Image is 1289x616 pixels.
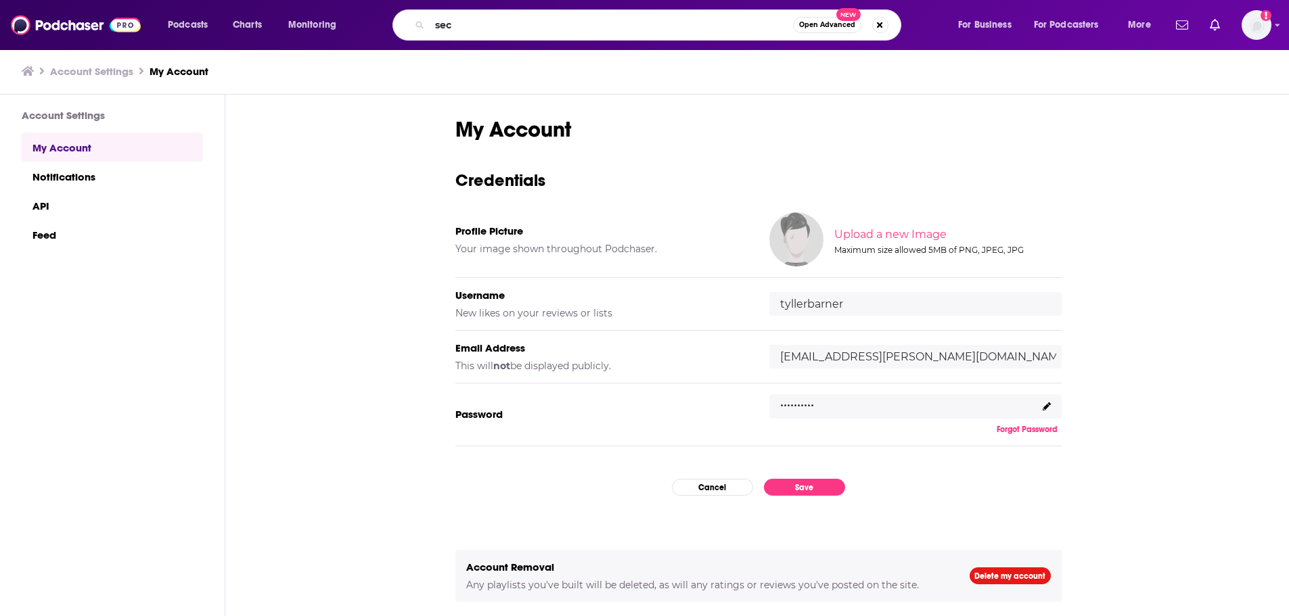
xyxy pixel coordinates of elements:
svg: Add a profile image [1261,10,1271,21]
a: Feed [22,220,203,249]
input: Search podcasts, credits, & more... [430,14,793,36]
button: open menu [279,14,354,36]
button: Show profile menu [1242,10,1271,40]
button: open menu [949,14,1028,36]
input: email [769,345,1062,369]
h5: Any playlists you've built will be deleted, as will any ratings or reviews you've posted on the s... [466,579,948,591]
h5: Your image shown throughout Podchaser. [455,243,748,255]
h5: Password [455,408,748,421]
span: New [836,8,861,21]
a: My Account [150,65,208,78]
div: Search podcasts, credits, & more... [405,9,914,41]
span: For Podcasters [1034,16,1099,34]
span: More [1128,16,1151,34]
h3: Account Settings [22,109,203,122]
span: For Business [958,16,1012,34]
h5: New likes on your reviews or lists [455,307,748,319]
button: open menu [158,14,225,36]
img: Podchaser - Follow, Share and Rate Podcasts [11,12,141,38]
span: Podcasts [168,16,208,34]
span: Charts [233,16,262,34]
button: Save [764,479,845,496]
a: Charts [224,14,270,36]
a: Delete my account [970,567,1051,584]
h5: Username [455,289,748,302]
span: Open Advanced [799,22,855,28]
img: Your profile image [769,212,823,266]
b: not [493,360,510,372]
button: open menu [1118,14,1168,36]
h5: Profile Picture [455,224,748,237]
h1: My Account [455,116,1062,143]
input: username [769,292,1062,316]
h5: Account Removal [466,561,948,573]
h5: This will be displayed publicly. [455,360,748,372]
button: Forgot Password [993,424,1062,435]
button: open menu [1025,14,1118,36]
button: Cancel [672,479,753,496]
h5: Email Address [455,341,748,354]
a: Show notifications dropdown [1204,14,1225,37]
span: Logged in as tyllerbarner [1242,10,1271,40]
img: User Profile [1242,10,1271,40]
div: Maximum size allowed 5MB of PNG, JPEG, JPG [834,245,1059,255]
p: .......... [780,391,814,410]
button: Open AdvancedNew [793,17,861,33]
h3: Credentials [455,170,1062,191]
a: API [22,191,203,220]
a: Notifications [22,162,203,191]
a: Show notifications dropdown [1171,14,1194,37]
a: My Account [22,133,203,162]
a: Account Settings [50,65,133,78]
span: Monitoring [288,16,336,34]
